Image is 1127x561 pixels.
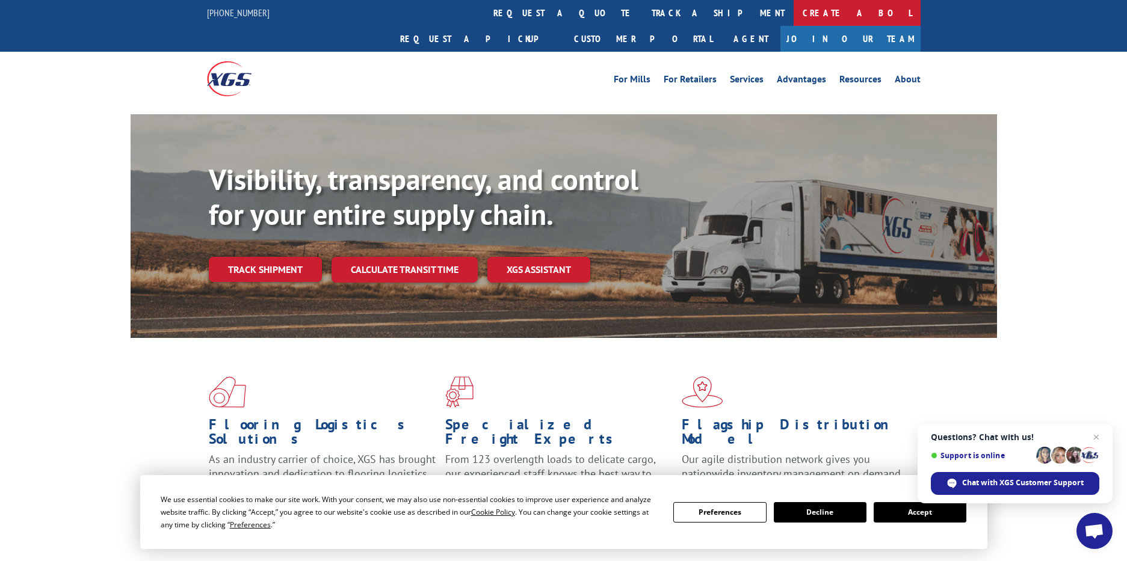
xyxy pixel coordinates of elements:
h1: Specialized Freight Experts [445,417,673,452]
a: For Mills [614,75,650,88]
img: xgs-icon-total-supply-chain-intelligence-red [209,376,246,408]
div: Cookie Consent Prompt [140,475,987,549]
a: Customer Portal [565,26,721,52]
a: Agent [721,26,780,52]
img: xgs-icon-focused-on-flooring-red [445,376,474,408]
div: Chat with XGS Customer Support [931,472,1099,495]
span: Chat with XGS Customer Support [962,477,1084,488]
a: Calculate transit time [332,257,478,283]
span: Close chat [1089,430,1104,444]
p: From 123 overlength loads to delicate cargo, our experienced staff knows the best way to move you... [445,452,673,506]
span: As an industry carrier of choice, XGS has brought innovation and dedication to flooring logistics... [209,452,436,495]
div: We use essential cookies to make our site work. With your consent, we may also use non-essential ... [161,493,659,531]
button: Accept [874,502,966,523]
a: Track shipment [209,257,322,282]
button: Preferences [673,502,766,523]
a: [PHONE_NUMBER] [207,7,270,19]
button: Decline [774,502,866,523]
div: Open chat [1076,513,1113,549]
a: Join Our Team [780,26,921,52]
span: Questions? Chat with us! [931,432,1099,442]
h1: Flooring Logistics Solutions [209,417,436,452]
b: Visibility, transparency, and control for your entire supply chain. [209,161,638,233]
a: For Retailers [664,75,717,88]
h1: Flagship Distribution Model [682,417,909,452]
a: Resources [839,75,882,88]
span: Support is online [931,451,1032,460]
span: Cookie Policy [471,507,515,517]
span: Our agile distribution network gives you nationwide inventory management on demand. [682,452,903,480]
span: Preferences [230,520,271,530]
img: xgs-icon-flagship-distribution-model-red [682,376,723,408]
a: About [895,75,921,88]
a: Services [730,75,764,88]
a: XGS ASSISTANT [487,257,590,283]
a: Request a pickup [391,26,565,52]
a: Advantages [777,75,826,88]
